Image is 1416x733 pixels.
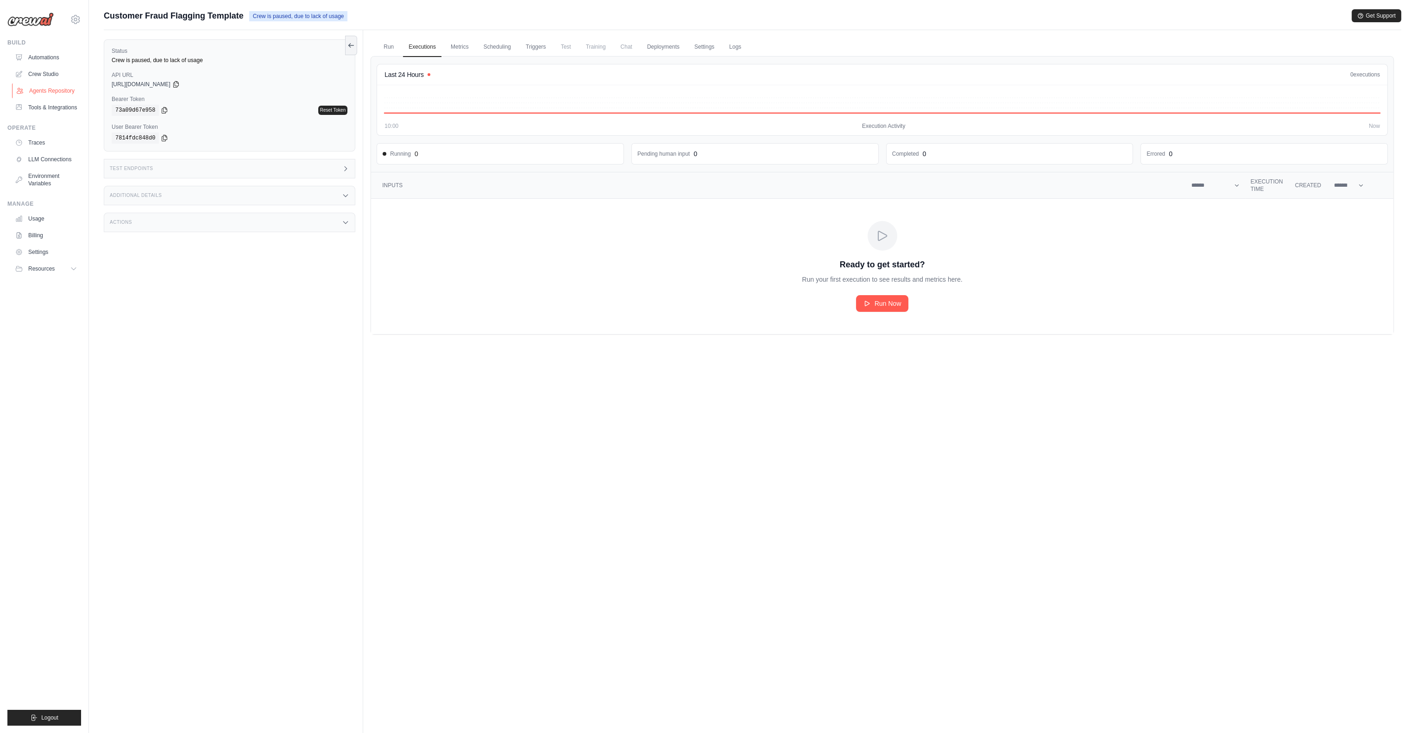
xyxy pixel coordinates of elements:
dd: Errored [1146,150,1165,158]
a: Run Now [856,295,909,312]
h3: Additional Details [110,193,162,198]
span: Run Now [875,299,901,308]
button: Logout [7,710,81,726]
a: Tools & Integrations [11,100,81,115]
a: Deployments [642,38,685,57]
p: Run your first execution to see results and metrics here. [802,275,962,284]
div: 0 [693,149,697,158]
a: Usage [11,211,81,226]
div: 0 [1169,149,1172,158]
a: Executions [403,38,441,57]
a: Triggers [520,38,552,57]
code: 7814fdc848d0 [112,133,159,144]
button: Resources [11,261,81,276]
h3: Test Endpoints [110,166,153,171]
span: Resources [28,265,55,272]
span: Now [1369,122,1380,130]
th: Created [1290,172,1327,199]
div: Crew is paused, due to lack of usage [112,57,347,64]
code: 73a09d67e958 [112,105,159,116]
div: Build [7,39,81,46]
a: Billing [11,228,81,243]
section: Crew executions table [371,172,1393,334]
a: Scheduling [478,38,516,57]
div: 0 [923,149,926,158]
a: Metrics [445,38,474,57]
div: executions [1350,71,1380,78]
a: Automations [11,50,81,65]
div: Operate [7,124,81,132]
a: Settings [11,245,81,259]
span: Chat is not available until the deployment is complete [615,38,637,56]
label: Bearer Token [112,95,347,103]
iframe: Chat Widget [1370,689,1416,733]
span: 0 [1350,71,1353,78]
a: Settings [689,38,720,57]
label: API URL [112,71,347,79]
img: Logo [7,13,54,26]
a: LLM Connections [11,152,81,167]
a: Run [378,38,399,57]
div: 0 [415,149,418,158]
span: [URL][DOMAIN_NAME] [112,81,170,88]
label: Status [112,47,347,55]
span: Execution Activity [862,122,905,130]
h4: Last 24 Hours [384,70,423,79]
label: User Bearer Token [112,123,347,131]
span: Test [555,38,577,56]
span: Running [383,150,411,158]
span: Logout [41,714,58,721]
button: Get Support [1352,9,1401,22]
p: Ready to get started? [840,258,925,271]
span: Crew is paused, due to lack of usage [249,11,348,21]
dd: Completed [892,150,919,158]
span: Customer Fraud Flagging Template [104,9,244,22]
a: Logs [724,38,747,57]
div: Manage [7,200,81,208]
th: Inputs [371,172,1185,199]
a: Agents Repository [12,83,82,98]
a: Environment Variables [11,169,81,191]
span: 10:00 [384,122,398,130]
th: Execution Time [1245,172,1290,199]
a: Traces [11,135,81,150]
span: Training is not available until the deployment is complete [580,38,611,56]
a: Reset Token [318,106,347,115]
a: Crew Studio [11,67,81,82]
h3: Actions [110,220,132,225]
dd: Pending human input [637,150,690,158]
